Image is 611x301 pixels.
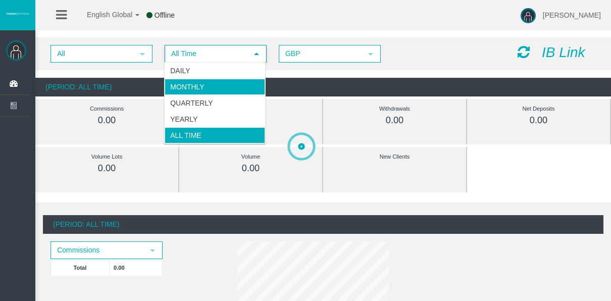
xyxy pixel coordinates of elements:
[521,8,536,23] img: user-image
[165,63,265,79] li: Daily
[58,151,156,163] div: Volume Lots
[490,115,587,126] div: 0.00
[202,151,299,163] div: Volume
[110,259,162,276] td: 0.00
[5,12,30,16] img: logo.svg
[58,115,156,126] div: 0.00
[155,11,175,19] span: Offline
[346,115,443,126] div: 0.00
[202,163,299,174] div: 0.00
[58,163,156,174] div: 0.00
[138,50,146,58] span: select
[346,103,443,115] div: Withdrawals
[52,242,143,258] span: Commissions
[165,111,265,127] li: Yearly
[542,44,585,60] i: IB Link
[148,246,157,255] span: select
[165,95,265,111] li: Quarterly
[52,46,133,62] span: All
[166,46,247,62] span: All Time
[367,50,375,58] span: select
[74,11,132,19] span: English Global
[165,127,265,143] li: All Time
[280,46,362,62] span: GBP
[490,103,587,115] div: Net Deposits
[518,45,530,59] i: Reload Dashboard
[58,103,156,115] div: Commissions
[543,11,601,19] span: [PERSON_NAME]
[252,50,261,58] span: select
[43,215,603,234] div: (Period: All Time)
[165,79,265,95] li: Monthly
[35,78,611,96] div: (Period: All Time)
[51,259,110,276] td: Total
